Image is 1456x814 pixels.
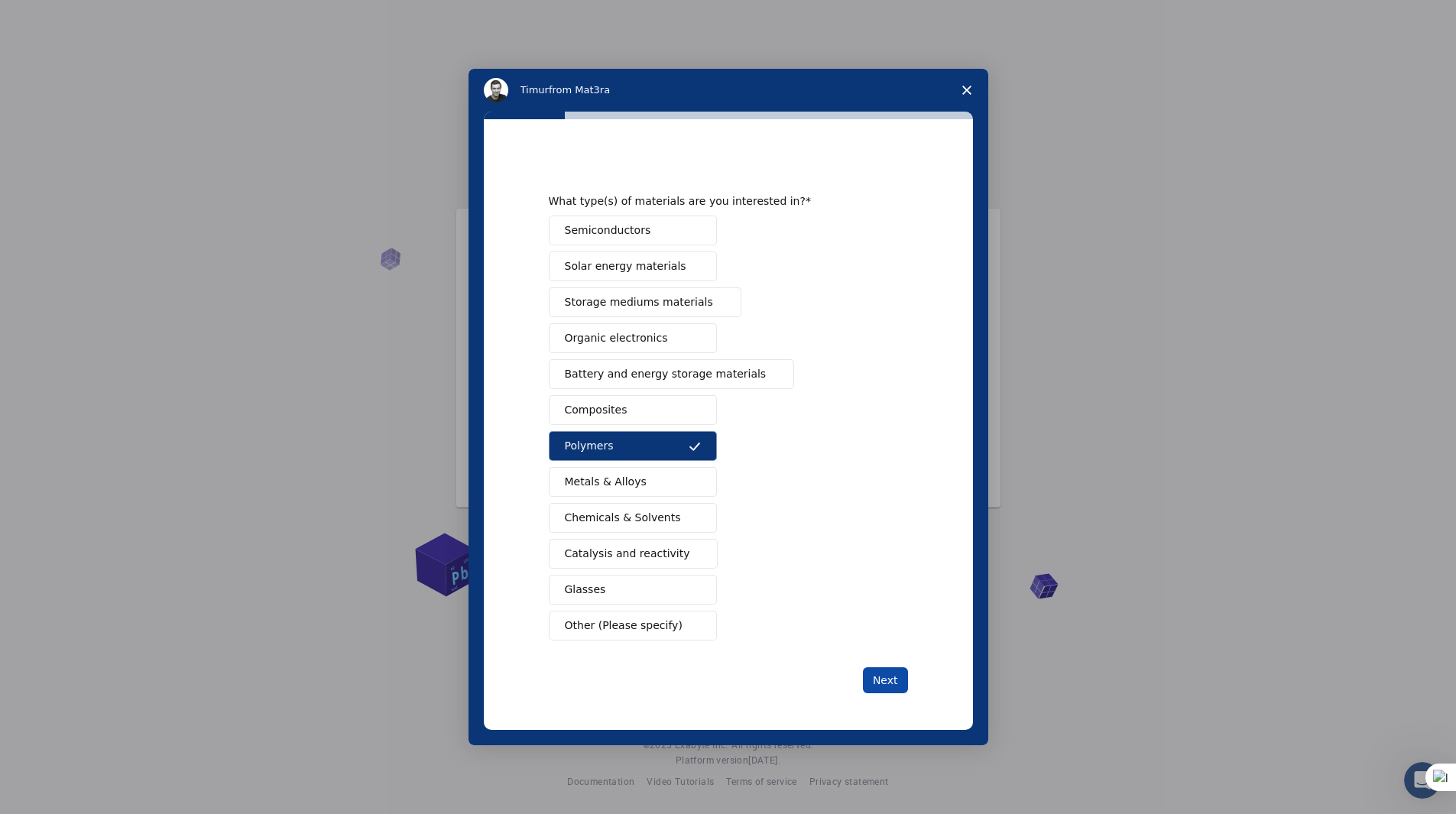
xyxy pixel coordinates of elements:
[863,667,908,693] button: Next
[549,84,610,96] span: from Mat3ra
[549,611,717,640] button: Other (Please specify)
[549,194,885,208] div: What type(s) of materials are you interested in?
[549,539,718,569] button: Catalysis and reactivity
[565,258,686,274] span: Solar energy materials
[565,402,627,418] span: Composites
[484,78,508,102] img: Profile image for Timur
[520,84,549,96] span: Timur
[24,11,108,24] span: Поддержка
[565,546,690,562] span: Catalysis and reactivity
[565,474,647,490] span: Metals & Alloys
[565,438,614,454] span: Polymers
[549,287,741,317] button: Storage mediums materials
[549,359,795,389] button: Battery and energy storage materials
[549,467,717,497] button: Metals & Alloys
[549,216,717,245] button: Semiconductors
[565,330,668,346] span: Organic electronics
[565,582,606,598] span: Glasses
[945,69,988,112] span: Close survey
[565,510,681,526] span: Chemicals & Solvents
[549,503,717,533] button: Chemicals & Solvents
[549,395,717,425] button: Composites
[549,251,717,281] button: Solar energy materials
[549,575,717,605] button: Glasses
[565,366,767,382] span: Battery and energy storage materials
[565,222,651,238] span: Semiconductors
[565,294,713,310] span: Storage mediums materials
[549,431,717,461] button: Polymers
[549,323,717,353] button: Organic electronics
[565,618,683,634] span: Other (Please specify)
